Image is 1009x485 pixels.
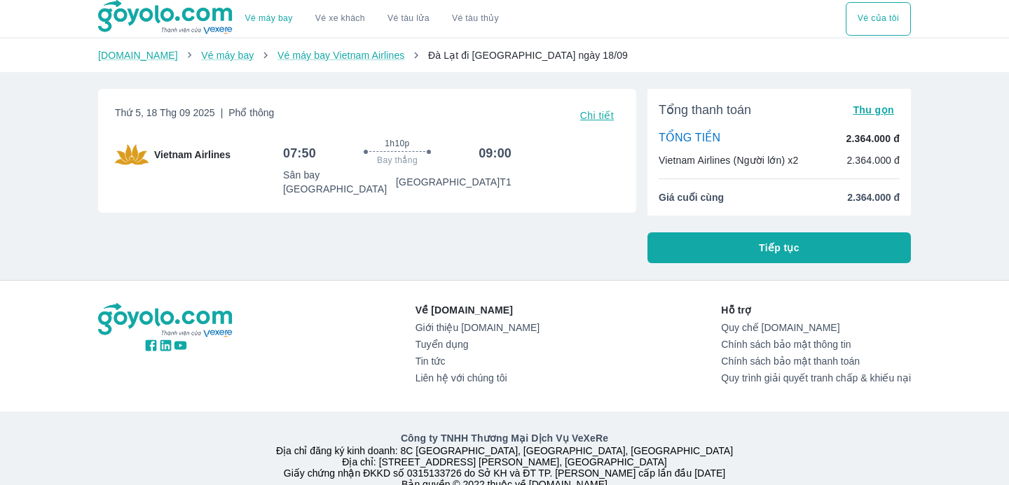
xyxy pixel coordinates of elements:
[98,303,234,338] img: logo
[283,145,316,162] h6: 07:50
[228,107,274,118] span: Phổ thông
[721,356,911,367] a: Chính sách bảo mật thanh toán
[221,107,224,118] span: |
[659,131,720,146] p: TỔNG TIỀN
[98,50,178,61] a: [DOMAIN_NAME]
[659,101,751,118] span: Tổng thanh toán
[245,13,293,24] a: Vé máy bay
[416,372,540,384] a: Liên hệ với chúng tôi
[721,372,911,384] a: Quy trình giải quyết tranh chấp & khiếu nại
[846,2,911,36] button: Vé của tôi
[853,104,894,115] span: Thu gọn
[154,148,231,162] span: Vietnam Airlines
[659,153,798,167] p: Vietnam Airlines (Người lớn) x2
[283,168,396,196] p: Sân bay [GEOGRAPHIC_DATA]
[98,48,911,62] nav: breadcrumb
[428,50,628,61] span: Đà Lạt đi [GEOGRAPHIC_DATA] ngày 18/09
[377,155,418,166] span: Bay thẳng
[416,339,540,350] a: Tuyển dụng
[385,138,409,149] span: 1h10p
[721,339,911,350] a: Chính sách bảo mật thông tin
[647,232,911,263] button: Tiếp tục
[234,2,510,36] div: choose transportation mode
[580,110,614,121] span: Chi tiết
[101,431,908,445] p: Công ty TNHH Thương Mại Dịch Vụ VeXeRe
[416,303,540,317] p: Về [DOMAIN_NAME]
[277,50,405,61] a: Vé máy bay Vietnam Airlines
[847,190,900,204] span: 2.364.000 đ
[846,132,900,146] p: 2.364.000 đ
[376,2,441,36] a: Vé tàu lửa
[416,356,540,367] a: Tin tức
[416,322,540,333] a: Giới thiệu [DOMAIN_NAME]
[846,153,900,167] p: 2.364.000 đ
[721,322,911,333] a: Quy chế [DOMAIN_NAME]
[441,2,510,36] button: Vé tàu thủy
[759,241,799,255] span: Tiếp tục
[575,106,619,125] button: Chi tiết
[201,50,254,61] a: Vé máy bay
[396,175,512,189] p: [GEOGRAPHIC_DATA] T1
[847,100,900,120] button: Thu gọn
[721,303,911,317] p: Hỗ trợ
[846,2,911,36] div: choose transportation mode
[315,13,365,24] a: Vé xe khách
[115,106,274,125] span: Thứ 5, 18 Thg 09 2025
[479,145,512,162] h6: 09:00
[659,190,724,204] span: Giá cuối cùng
